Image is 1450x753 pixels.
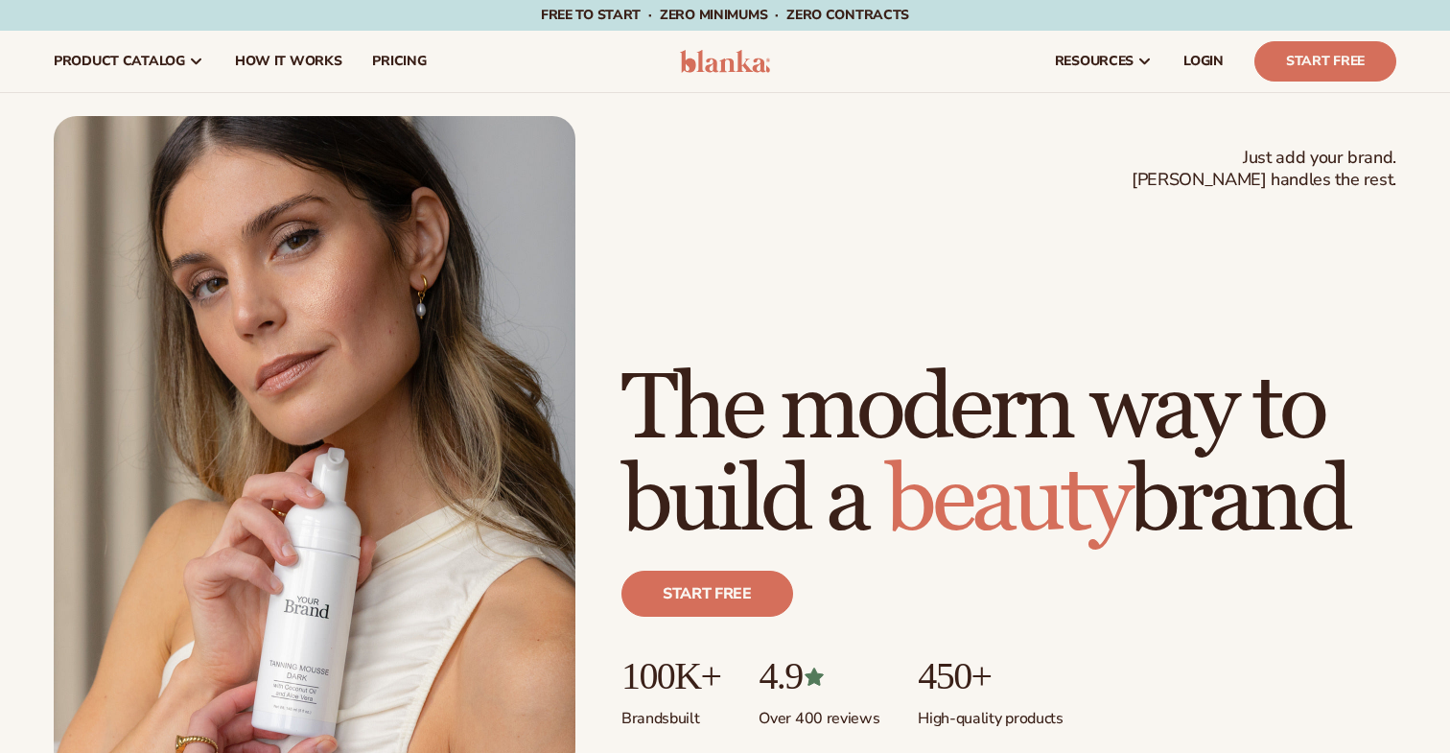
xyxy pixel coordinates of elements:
[220,31,358,92] a: How It Works
[541,6,909,24] span: Free to start · ZERO minimums · ZERO contracts
[1040,31,1168,92] a: resources
[759,697,879,729] p: Over 400 reviews
[621,571,793,617] a: Start free
[54,54,185,69] span: product catalog
[1055,54,1134,69] span: resources
[885,445,1129,557] span: beauty
[621,655,720,697] p: 100K+
[621,364,1396,548] h1: The modern way to build a brand
[680,50,771,73] img: logo
[1168,31,1239,92] a: LOGIN
[38,31,220,92] a: product catalog
[918,655,1063,697] p: 450+
[759,655,879,697] p: 4.9
[372,54,426,69] span: pricing
[621,697,720,729] p: Brands built
[1254,41,1396,82] a: Start Free
[918,697,1063,729] p: High-quality products
[235,54,342,69] span: How It Works
[357,31,441,92] a: pricing
[1132,147,1396,192] span: Just add your brand. [PERSON_NAME] handles the rest.
[1183,54,1224,69] span: LOGIN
